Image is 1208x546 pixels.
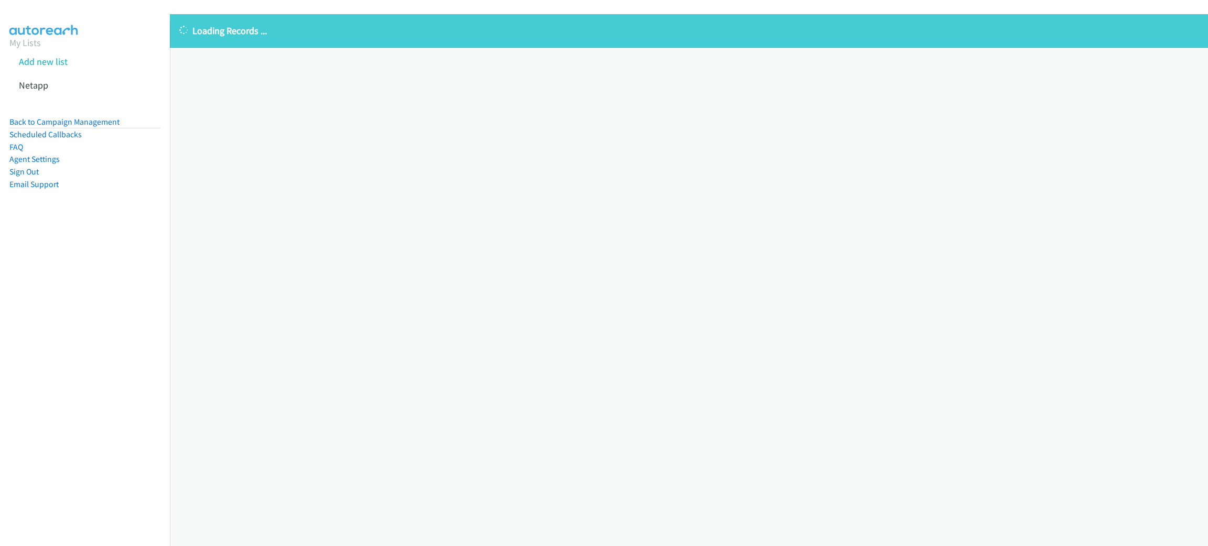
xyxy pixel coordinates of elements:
[9,37,41,49] a: My Lists
[9,142,23,152] a: FAQ
[9,154,60,164] a: Agent Settings
[19,79,48,91] a: Netapp
[19,56,68,68] a: Add new list
[9,129,82,139] a: Scheduled Callbacks
[9,179,59,189] a: Email Support
[9,167,39,177] a: Sign Out
[9,117,120,127] a: Back to Campaign Management
[179,24,1199,38] p: Loading Records ...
